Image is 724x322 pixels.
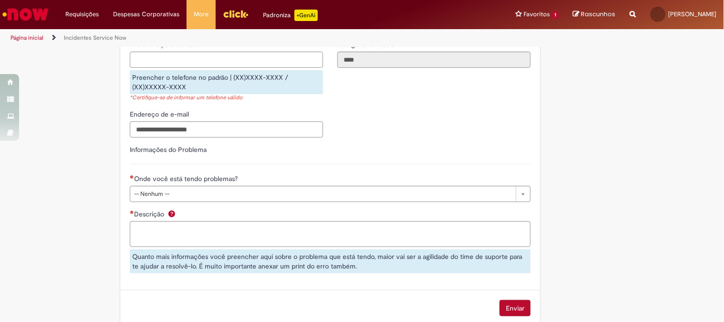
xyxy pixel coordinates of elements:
[130,221,531,247] textarea: Descrição
[130,70,323,94] div: Preencher o telefone no padrão | (XX)XXXX-XXXX / (XX)XXXXX-XXXX
[134,186,511,202] span: -- Nenhum --
[113,10,179,19] span: Despesas Corporativas
[166,210,178,217] span: Ajuda para Descrição
[134,174,240,183] span: Onde você está tendo problemas?
[500,300,531,316] button: Enviar
[65,10,99,19] span: Requisições
[130,94,323,102] div: *Certifique-se de informar um telefone válido
[64,34,126,42] a: Incidentes Service Now
[194,10,209,19] span: More
[130,121,323,138] input: Endereço de e-mail
[130,249,531,273] div: Quanto mais informações você preencher aqui sobre o problema que está tendo, maior vai ser a agil...
[669,10,717,18] span: [PERSON_NAME]
[130,175,134,179] span: Necessários
[10,34,43,42] a: Página inicial
[337,52,531,68] input: Código da Unidade
[130,52,323,68] input: Telefone para Contato
[130,145,207,154] label: Informações do Problema
[223,7,249,21] img: click_logo_yellow_360x200.png
[294,10,318,21] p: +GenAi
[552,11,559,19] span: 1
[524,10,550,19] span: Favoritos
[1,5,50,24] img: ServiceNow
[134,210,166,218] span: Descrição
[573,10,616,19] a: Rascunhos
[581,10,616,19] span: Rascunhos
[130,210,134,214] span: Necessários
[263,10,318,21] div: Padroniza
[7,29,475,47] ul: Trilhas de página
[130,110,191,118] span: Endereço de e-mail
